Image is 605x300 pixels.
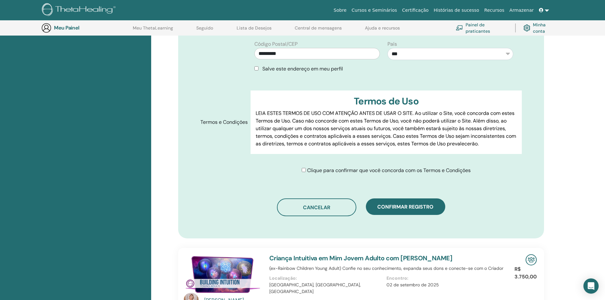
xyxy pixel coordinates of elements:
[269,282,361,294] font: [GEOGRAPHIC_DATA], [GEOGRAPHIC_DATA], [GEOGRAPHIC_DATA]
[507,4,536,16] a: Armazenar
[387,282,439,288] font: 02 de setembro de 2025
[400,4,431,16] a: Certificação
[456,21,508,35] a: Painel de praticantes
[42,3,118,17] img: logo.png
[349,4,400,16] a: Cursos e Seminários
[402,8,428,13] font: Certificação
[200,119,248,125] font: Termos e Condições
[133,25,173,36] a: Meu ThetaLearning
[184,254,262,295] img: Criança Intuitiva em Mim Jovem Adulto
[331,4,349,16] a: Sobre
[256,153,516,243] font: L Ipsu DolorSitamet.con adipis elits doei tempor incid, utlabor et dol, magnaali e adminimv quisn...
[484,8,504,13] font: Recursos
[482,4,507,16] a: Recursos
[269,275,297,281] font: Localização:
[466,22,490,34] font: Painel de praticantes
[196,25,213,31] font: Seguido
[354,95,419,107] font: Termos de Uso
[387,41,397,47] font: País
[237,25,272,31] font: Lista de Desejos
[365,25,400,31] font: Ajuda e recursos
[365,25,400,36] a: Ajuda e recursos
[509,8,534,13] font: Armazenar
[196,25,213,36] a: Seguido
[269,265,503,271] font: (ex-Rainbow Children Young Adult) Confie no seu conhecimento, expanda seus dons e conecte-se com ...
[41,23,51,33] img: generic-user-icon.jpg
[533,22,546,34] font: Minha conta
[526,254,537,265] img: Seminário Presencial
[262,65,343,72] font: Salve este endereço em meu perfil
[334,8,346,13] font: Sobre
[54,24,79,31] font: Meu Painel
[434,8,479,13] font: Histórias de sucesso
[387,275,408,281] font: Encontro:
[295,25,342,36] a: Central de mensagens
[277,198,356,216] button: Cancelar
[514,266,537,280] font: R$ 3.750,00
[254,41,298,47] font: Código Postal/CEP
[133,25,173,31] font: Meu ThetaLearning
[352,8,397,13] font: Cursos e Seminários
[431,4,482,16] a: Histórias de sucesso
[377,203,434,210] font: Confirmar registro
[583,278,599,294] div: Open Intercom Messenger
[295,25,342,31] font: Central de mensagens
[523,23,530,33] img: cog.svg
[366,198,445,215] button: Confirmar registro
[523,21,557,35] a: Minha conta
[269,254,453,262] a: Criança Intuitiva em Mim Jovem Adulto com [PERSON_NAME]
[456,25,463,30] img: chalkboard-teacher.svg
[237,25,272,36] a: Lista de Desejos
[303,204,330,211] font: Cancelar
[307,167,471,174] font: Clique para confirmar que você concorda com os Termos e Condições
[256,110,516,147] font: LEIA ESTES TERMOS DE USO COM ATENÇÃO ANTES DE USAR O SITE. Ao utilizar o Site, você concorda com ...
